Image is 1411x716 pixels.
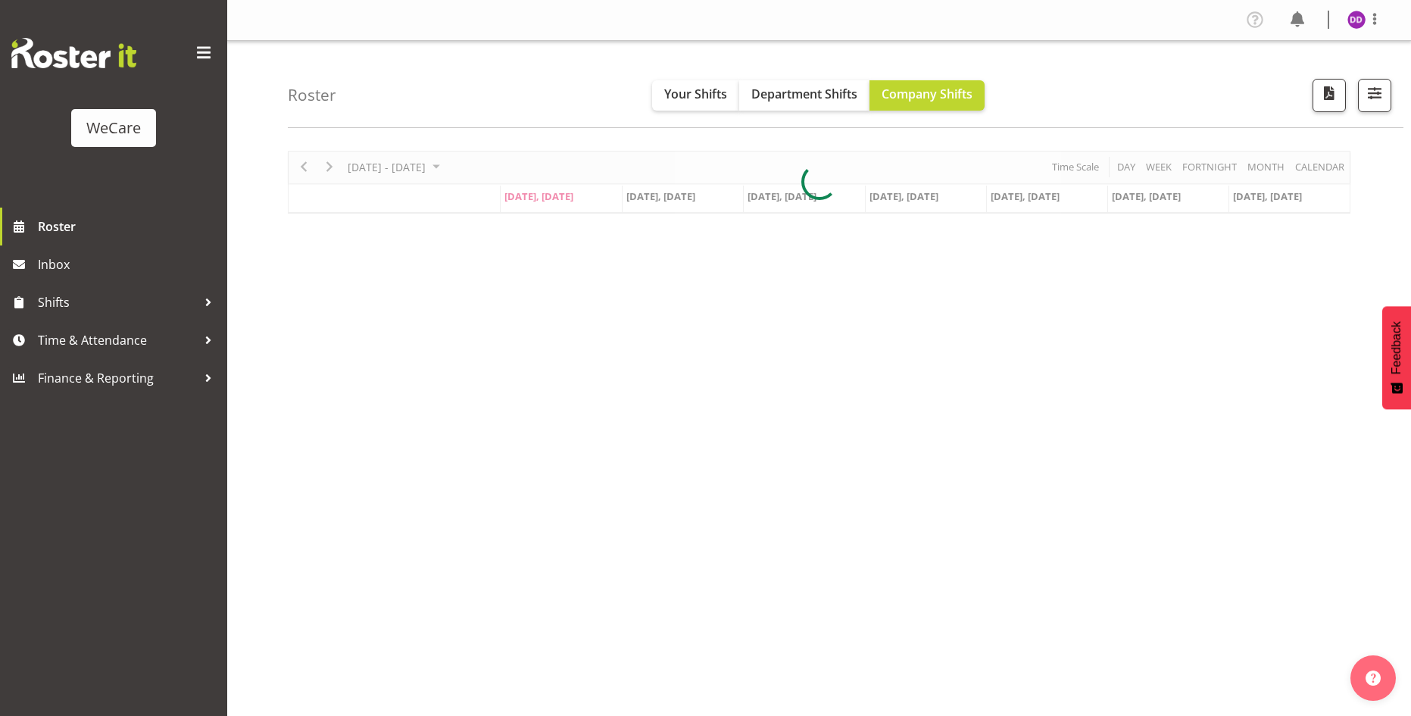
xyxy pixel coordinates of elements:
[869,80,985,111] button: Company Shifts
[1382,306,1411,409] button: Feedback - Show survey
[1313,79,1346,112] button: Download a PDF of the roster according to the set date range.
[11,38,136,68] img: Rosterit website logo
[38,215,220,238] span: Roster
[751,86,857,102] span: Department Shifts
[288,86,336,104] h4: Roster
[1347,11,1366,29] img: demi-dumitrean10946.jpg
[38,329,197,352] span: Time & Attendance
[739,80,869,111] button: Department Shifts
[86,117,141,139] div: WeCare
[882,86,972,102] span: Company Shifts
[38,367,197,389] span: Finance & Reporting
[38,253,220,276] span: Inbox
[664,86,727,102] span: Your Shifts
[1390,321,1403,374] span: Feedback
[652,80,739,111] button: Your Shifts
[1358,79,1391,112] button: Filter Shifts
[1366,671,1381,686] img: help-xxl-2.png
[38,291,197,314] span: Shifts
